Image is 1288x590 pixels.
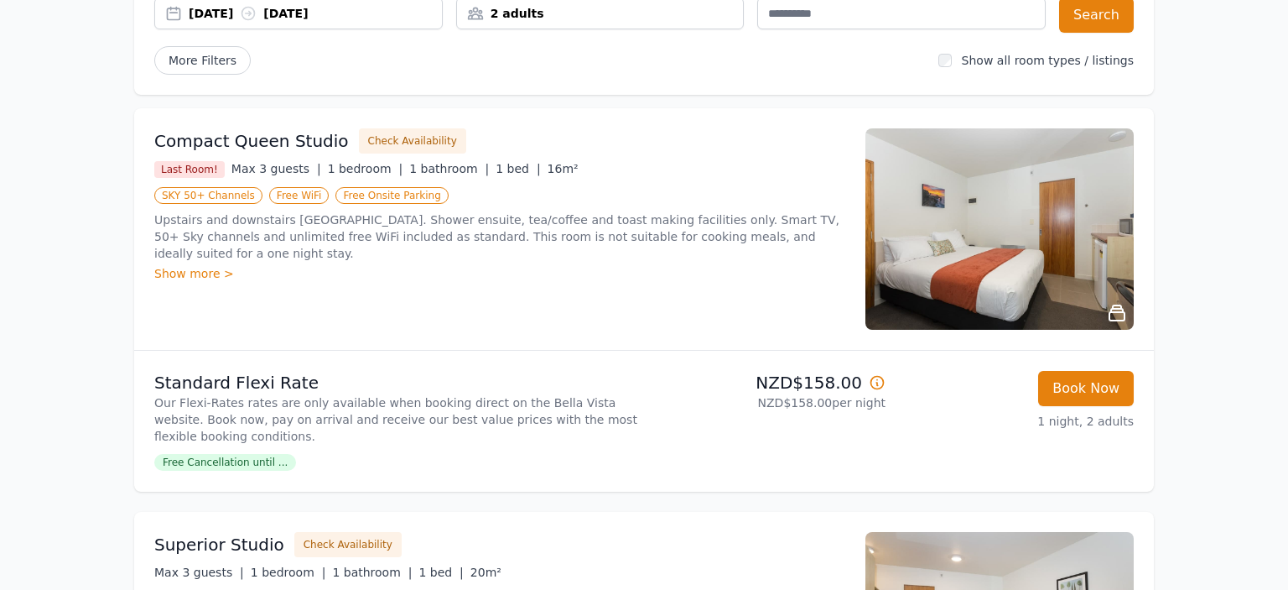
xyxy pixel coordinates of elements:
span: SKY 50+ Channels [154,187,262,204]
span: 20m² [470,566,501,579]
span: Free WiFi [269,187,330,204]
div: 2 adults [457,5,744,22]
p: NZD$158.00 per night [651,394,885,411]
button: Check Availability [294,532,402,557]
h3: Superior Studio [154,533,284,556]
span: 1 bed | [496,162,540,175]
div: Show more > [154,265,845,282]
p: NZD$158.00 [651,371,885,394]
span: 16m² [548,162,579,175]
p: 1 night, 2 adults [899,413,1134,430]
label: Show all room types / listings [962,54,1134,67]
span: Max 3 guests | [231,162,321,175]
span: Max 3 guests | [154,566,244,579]
span: More Filters [154,46,251,75]
p: Upstairs and downstairs [GEOGRAPHIC_DATA]. Shower ensuite, tea/coffee and toast making facilities... [154,211,845,262]
span: 1 bathroom | [332,566,412,579]
span: Free Onsite Parking [335,187,448,204]
button: Book Now [1038,371,1134,406]
button: Check Availability [359,128,466,154]
span: Free Cancellation until ... [154,454,296,471]
p: Our Flexi-Rates rates are only available when booking direct on the Bella Vista website. Book now... [154,394,637,445]
div: [DATE] [DATE] [189,5,442,22]
span: 1 bedroom | [251,566,326,579]
span: 1 bedroom | [328,162,403,175]
span: Last Room! [154,161,225,178]
span: 1 bathroom | [409,162,489,175]
h3: Compact Queen Studio [154,129,349,153]
span: 1 bed | [418,566,463,579]
p: Standard Flexi Rate [154,371,637,394]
